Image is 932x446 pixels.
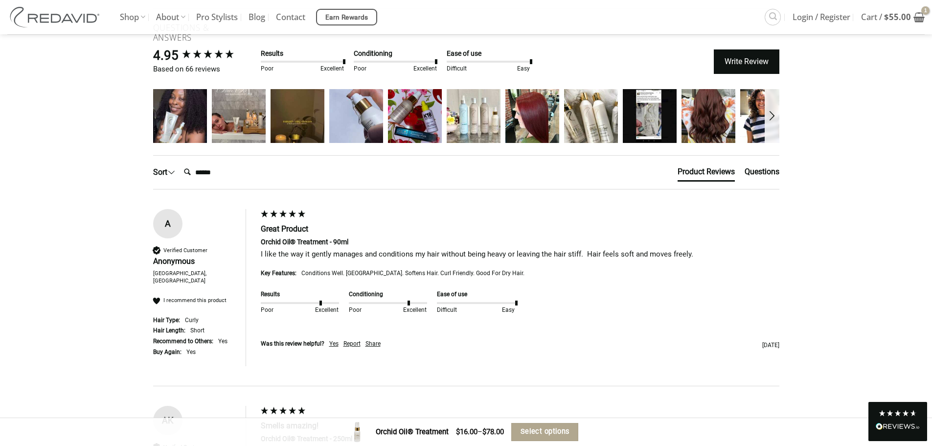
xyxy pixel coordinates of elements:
[861,5,911,29] span: Cart /
[261,237,779,247] div: Orchid Oil® Treatment - 90ml
[261,340,324,348] div: Was this review helpful?
[354,65,381,73] div: Poor
[317,65,344,73] div: Excellent
[186,348,196,356] div: Yes
[261,65,288,73] div: Poor
[365,340,381,348] div: Share
[218,337,227,346] div: Yes
[153,64,256,74] div: Based on 66 reviews
[153,23,245,43] h5: Questions & Answers
[316,9,377,25] a: Earn Rewards
[388,89,442,143] img: Review Image
[678,165,779,186] div: Reviews Tabs
[740,89,794,143] img: Review Image
[181,48,235,63] div: 4.95 star rating
[678,166,735,177] div: Product Reviews
[682,89,735,143] img: Review Image
[153,167,175,178] div: Sort
[271,89,324,143] img: Review Image
[437,290,515,299] div: Ease of use
[153,256,236,267] div: Anonymous
[261,306,286,314] div: Poor
[180,163,258,182] input: Search
[261,290,339,299] div: Results
[325,12,368,23] span: Earn Rewards
[185,316,199,325] div: Curly
[153,316,180,325] div: Hair Type:
[153,47,179,64] div: 4.95
[876,423,920,430] img: REVIEWS.io
[765,9,781,25] a: Search
[376,427,449,436] strong: Orchid Oil® Treatment
[623,89,677,143] img: Review Image
[314,306,339,314] div: Excellent
[7,7,105,27] img: REDAVID Salon Products | United States
[260,406,306,419] div: 5 star rating
[261,224,779,235] div: Great Product
[349,290,427,299] div: Conditioning
[190,327,205,335] div: Short
[153,89,207,143] img: Review Image
[329,340,339,348] div: Yes
[153,337,213,346] div: Recommend to Others:
[153,270,236,285] div: [GEOGRAPHIC_DATA], [GEOGRAPHIC_DATA]
[745,166,779,177] div: Questions
[477,426,482,438] span: –
[878,409,917,417] div: 4.8 Stars
[521,426,569,437] span: Select options
[490,306,515,314] div: Easy
[343,340,361,348] div: Report
[793,5,850,29] span: Login / Register
[260,209,306,222] div: 5 star rating
[402,306,427,314] div: Excellent
[876,421,920,434] div: Read All Reviews
[868,402,927,441] div: Read All Reviews
[447,89,500,143] img: Review Image
[329,89,383,143] img: Review Image
[386,341,779,350] div: [DATE]
[301,269,524,278] div: Conditions Well. [GEOGRAPHIC_DATA]. Softens Hair. Curl Friendly. Good For Dry Hair.
[354,49,437,59] div: Conditioning
[153,327,185,335] div: Hair Length:
[482,427,504,436] bdi: 78.00
[564,89,618,143] img: Review Image
[349,306,374,314] div: Poor
[261,249,779,259] div: I like the way it gently manages and conditions my hair without being heavy or leaving the hair s...
[714,49,779,74] div: Write Review
[511,423,578,441] button: Select options
[212,89,266,143] img: Review Image
[163,247,207,254] div: Verified Customer
[884,11,889,23] span: $
[261,269,296,278] div: Key Features:
[482,427,486,436] span: $
[505,89,559,143] img: Review Image
[447,65,474,73] div: Difficult
[503,65,530,73] div: Easy
[153,348,182,356] div: Buy Again:
[153,47,256,64] div: Overall product rating out of 5: 4.95
[437,306,462,314] div: Difficult
[447,49,530,59] div: Ease of use
[153,216,182,231] div: A
[884,11,911,23] bdi: 55.00
[346,421,368,443] img: REDAVID Orchid Oil Treatment 90ml
[261,49,344,59] div: Results
[163,297,227,304] div: I recommend this product
[456,427,477,436] bdi: 16.00
[410,65,437,73] div: Excellent
[153,413,182,428] div: AK
[456,427,460,436] span: $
